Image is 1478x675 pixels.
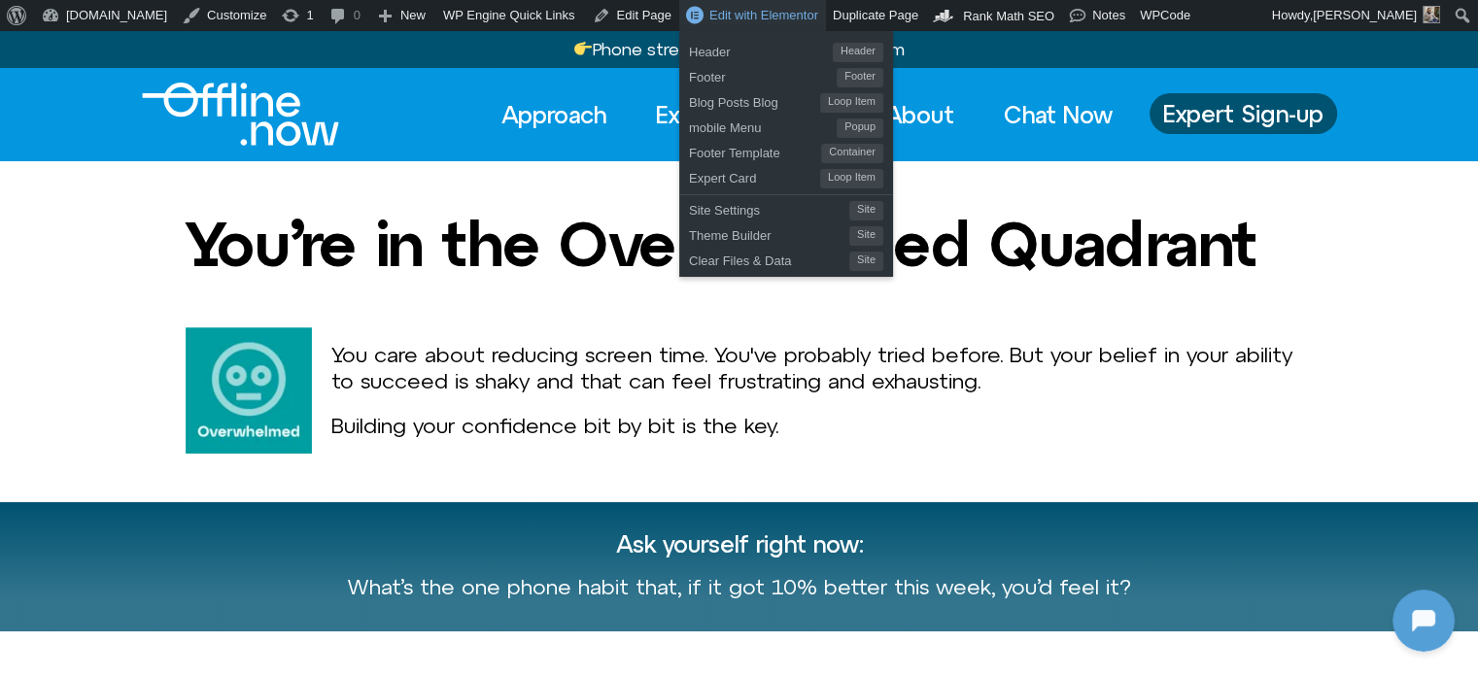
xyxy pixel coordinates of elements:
span: Clear Files & Data [689,246,849,271]
span: Site [849,252,883,271]
span: Popup [837,118,883,138]
a: About [868,93,972,136]
h3: Building your confidence bit by bit is the key. [331,413,1293,438]
div: Logo [142,83,306,146]
span: Container [821,144,883,163]
h2: [DOMAIN_NAME] [57,13,298,38]
a: Clear Files & DataSite [679,246,893,271]
a: Phone stress? Try a2-step quizfor calm [573,39,906,59]
span: Theme Builder [689,220,849,246]
a: Theme BuilderSite [679,220,893,246]
iframe: Botpress [1392,590,1455,652]
a: Expert CardLoop Item [679,163,893,188]
nav: Menu [484,93,1130,136]
span: Loop Item [820,169,883,188]
span: mobile Menu [689,113,837,138]
svg: Close Chatbot Button [339,9,372,42]
span: Footer Template [689,138,821,163]
span: Loop Item [820,93,883,113]
img: N5FCcHC.png [17,10,49,41]
textarea: Message Input [33,504,301,523]
a: HeaderHeader [679,37,893,62]
span: Rank Math SEO [963,9,1054,23]
span: Expert Card [689,163,820,188]
span: Footer [689,62,837,87]
img: Offline.Now logo in white. Text of the words offline.now with a line going through the "O" [142,83,339,146]
a: mobile MenuPopup [679,113,893,138]
a: Experts [638,93,756,136]
a: FooterFooter [679,62,893,87]
span: Edit with Elementor [709,8,818,22]
span: Site Settings [689,195,849,220]
h3: You care about reducing screen time. You've probably tried before. But your belief in your abilit... [331,342,1293,393]
span: Site [849,226,883,246]
a: Blog Posts BlogLoop Item [679,87,893,113]
a: Chat Now [986,93,1130,136]
img: N5FCcHC.png [155,287,233,365]
svg: Restart Conversation Button [306,9,339,42]
a: Site SettingsSite [679,195,893,220]
a: Approach [484,93,624,136]
span: Header [689,37,833,62]
span: Site [849,201,883,220]
span: [PERSON_NAME] [1313,8,1417,22]
span: Footer [837,68,883,87]
span: Header [833,43,883,62]
h1: You’re in the Overwhelmed Quadrant [186,210,1256,278]
span: Expert Sign-up [1163,101,1323,126]
button: Expand Header Button [5,5,384,46]
h1: [DOMAIN_NAME] [120,386,268,413]
svg: Voice Input Button [332,498,363,529]
img: 👉 [574,40,592,57]
a: Expert Sign-up [1150,93,1337,134]
a: Footer TemplateContainer [679,138,893,163]
span: Blog Posts Blog [689,87,820,113]
div: What’s the one phone habit that, if it got 10% better this week, you’d feel it? [347,572,1131,602]
h3: Ask yourself right now: [186,531,1293,557]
